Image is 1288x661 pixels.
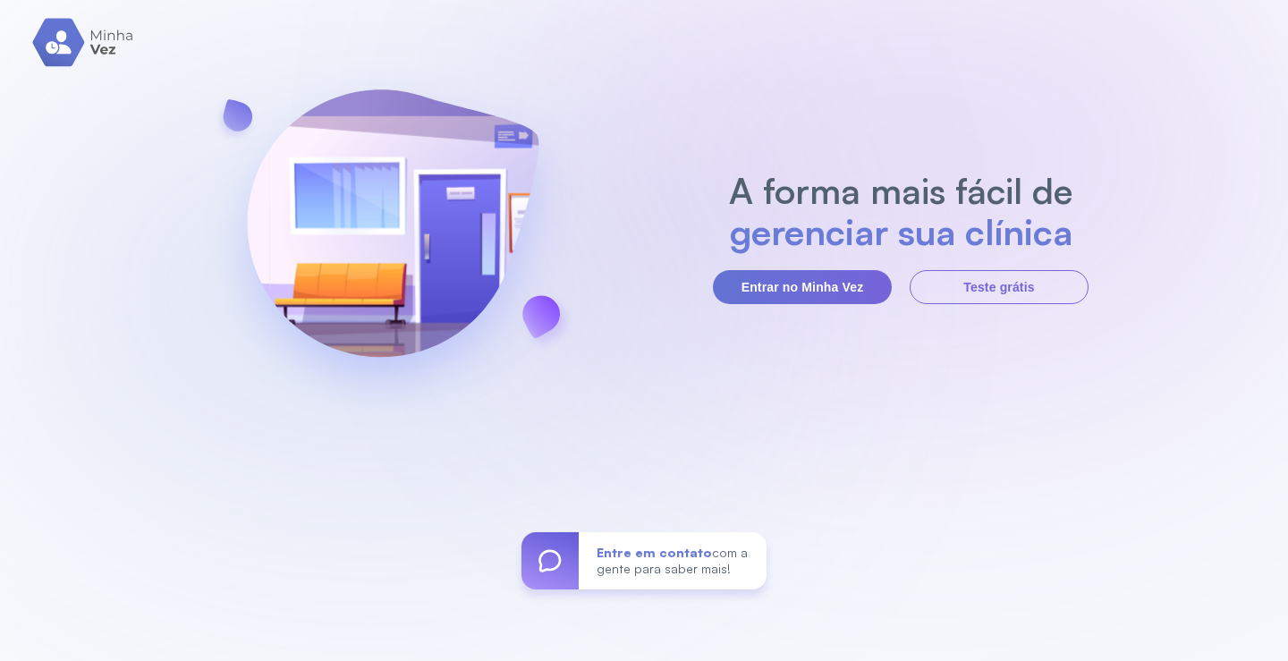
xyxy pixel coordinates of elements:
[720,170,1082,211] h2: A forma mais fácil de
[713,270,892,304] button: Entrar no Minha Vez
[199,42,586,431] img: banner-login.svg
[32,18,135,67] img: logo.svg
[720,211,1082,252] h2: gerenciar sua clínica
[910,270,1089,304] button: Teste grátis
[597,545,712,560] span: Entre em contato
[521,532,767,589] a: Entre em contatocom a gente para saber mais!
[579,532,767,589] div: com a gente para saber mais!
